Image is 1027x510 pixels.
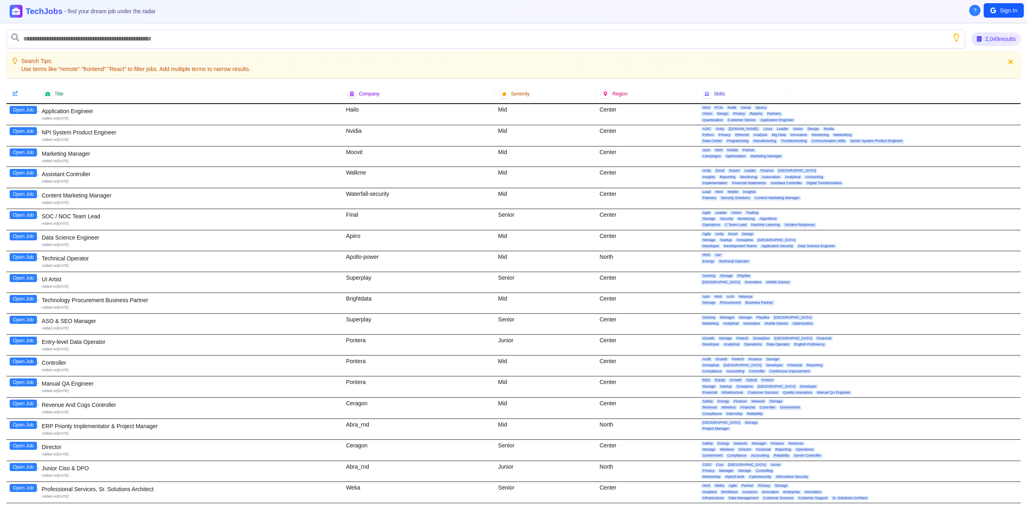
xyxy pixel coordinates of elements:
[713,253,723,257] span: ייצור
[779,405,802,410] span: Government
[10,400,37,408] button: Open Job
[723,223,748,227] span: C Team Lead
[752,139,778,143] span: Manufacturing
[511,91,530,97] span: Seniority
[766,112,783,116] span: Partners
[716,441,731,446] span: Energy
[701,154,723,158] span: Campaigns
[768,369,812,374] span: Continuous Improvement
[42,263,339,268] div: Added on [DATE]
[758,405,777,410] span: Controller
[701,175,716,179] span: Insights
[739,175,759,179] span: Monitoring
[752,133,769,137] span: Analysis
[718,238,733,242] span: Startup
[736,217,756,221] span: Monitoring
[343,335,495,355] div: Pontera
[701,447,717,452] span: Storage
[725,295,736,299] span: Arch
[42,116,339,121] div: Added on [DATE]
[739,405,757,410] span: Financial
[747,357,763,362] span: Finance
[714,357,729,362] span: Growth
[724,154,747,158] span: Optimization
[42,422,339,430] div: ERP Priority Implementator & Project Manager
[765,342,791,347] span: Data Operator
[769,441,785,446] span: Finance
[10,484,37,492] button: Open Job
[343,440,495,461] div: Ceragon
[701,253,712,257] span: Html
[42,401,339,409] div: Revenue And Cogs Controller
[755,315,771,320] span: Playtika
[701,315,717,320] span: Gaming
[952,33,960,41] button: Show search tips
[713,106,725,110] span: PCIe
[495,440,597,461] div: Senior
[42,359,339,367] div: Controller
[343,209,495,230] div: Final
[343,398,495,419] div: Ceragon
[596,209,698,230] div: Center
[701,127,712,131] span: ASIC
[701,390,718,395] span: Financial
[42,380,339,388] div: Manual QA Engineer
[701,321,720,326] span: Marketing
[343,251,495,272] div: Apollo-power
[10,295,37,303] button: Open Job
[42,170,339,178] div: Assistant Controller
[21,57,250,65] p: Search Tips:
[716,112,730,116] span: Design
[737,295,754,299] span: Netanya
[727,127,761,131] span: [DOMAIN_NAME].
[775,127,790,131] span: Leader
[741,148,756,152] span: Partner
[42,150,339,158] div: Marketing Manager
[969,5,980,16] button: About Techjobs
[596,146,698,167] div: Center
[701,421,742,425] span: [GEOGRAPHIC_DATA]
[495,251,597,272] div: Mid
[760,175,782,179] span: Automation
[718,301,743,305] span: Procurement
[596,167,698,188] div: Center
[777,169,818,173] span: [GEOGRAPHIC_DATA]
[42,368,339,373] div: Added on [DATE]
[55,91,63,97] span: Title
[770,133,788,137] span: Big Data
[759,169,775,173] span: Finance
[343,230,495,251] div: Apiiro
[701,181,729,185] span: Implementation
[806,127,820,131] span: Design
[718,175,737,179] span: Reporting
[783,223,816,227] span: Incident Response
[755,447,772,452] span: Financial
[725,412,744,416] span: Internship
[750,441,768,446] span: Manager
[701,232,712,236] span: Agile
[596,314,698,334] div: Center
[701,217,717,221] span: Storage
[495,230,597,251] div: Mid
[10,337,37,345] button: Open Job
[42,107,339,115] div: Application Engineer
[701,211,712,215] span: Agile
[810,139,847,143] span: Communication skills
[762,127,774,131] span: Linux
[765,357,781,362] span: Storage
[495,272,597,293] div: Senior
[714,232,725,236] span: Unity
[42,212,339,220] div: SOC / NOC Team Lead
[772,315,813,320] span: [GEOGRAPHIC_DATA]
[359,91,379,97] span: Company
[596,293,698,313] div: Center
[701,223,722,227] span: Operations
[596,104,698,125] div: Center
[42,275,339,283] div: UI Artist
[736,274,752,278] span: Playtika
[741,232,755,236] span: Design
[786,363,804,368] span: Financial
[10,190,37,198] button: Open Job
[701,148,712,152] span: Json
[734,133,751,137] span: Ethernet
